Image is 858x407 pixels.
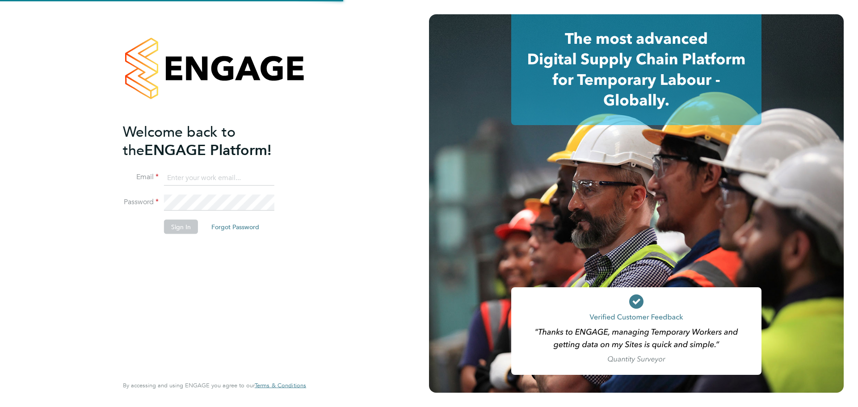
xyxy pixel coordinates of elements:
a: Terms & Conditions [255,382,306,389]
label: Password [123,197,159,207]
span: Welcome back to the [123,123,236,159]
span: By accessing and using ENGAGE you agree to our [123,382,306,389]
input: Enter your work email... [164,170,274,186]
h2: ENGAGE Platform! [123,122,297,159]
label: Email [123,172,159,182]
button: Sign In [164,220,198,234]
button: Forgot Password [204,220,266,234]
